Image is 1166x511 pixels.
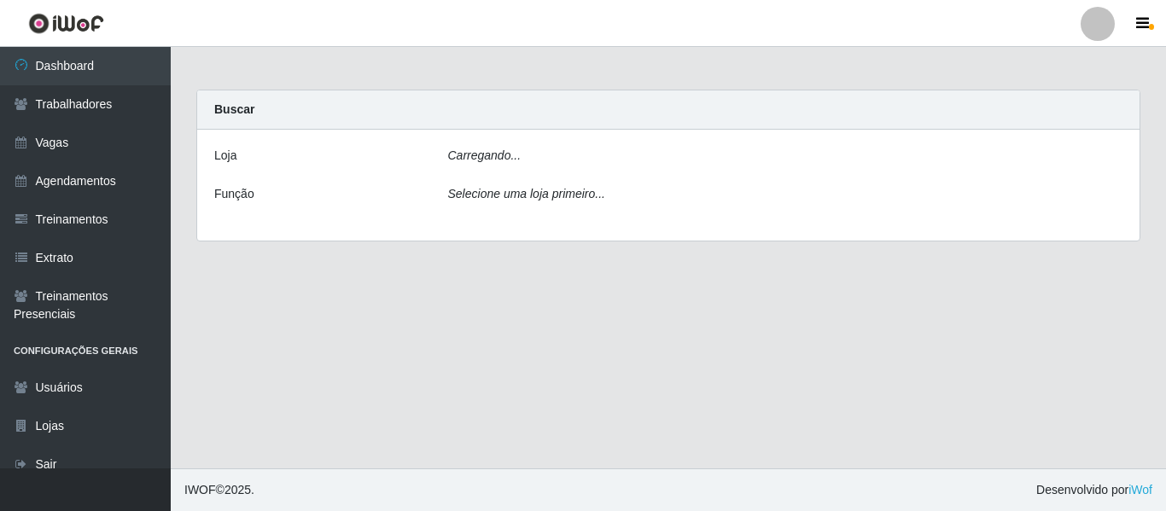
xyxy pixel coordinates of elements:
label: Loja [214,147,236,165]
span: IWOF [184,483,216,496]
label: Função [214,185,254,203]
strong: Buscar [214,102,254,116]
span: © 2025 . [184,481,254,499]
i: Carregando... [448,148,522,162]
span: Desenvolvido por [1036,481,1152,499]
a: iWof [1128,483,1152,496]
img: CoreUI Logo [28,13,104,34]
i: Selecione uma loja primeiro... [448,187,605,200]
